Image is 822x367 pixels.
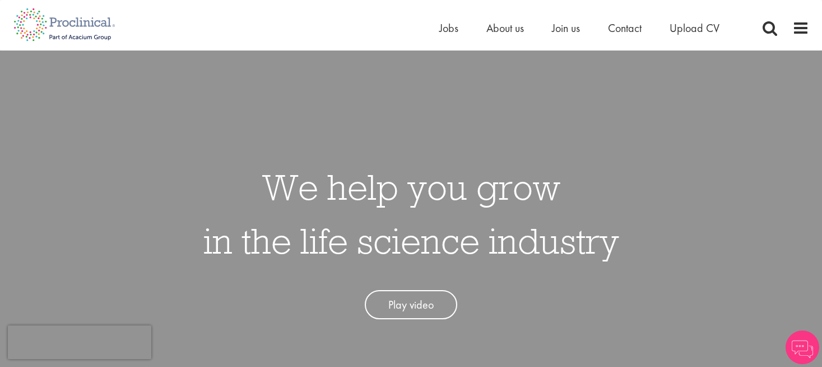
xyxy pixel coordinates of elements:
[786,331,819,364] img: Chatbot
[486,21,524,35] a: About us
[203,160,619,268] h1: We help you grow in the life science industry
[365,290,457,320] a: Play video
[552,21,580,35] a: Join us
[608,21,642,35] a: Contact
[439,21,458,35] a: Jobs
[670,21,719,35] a: Upload CV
